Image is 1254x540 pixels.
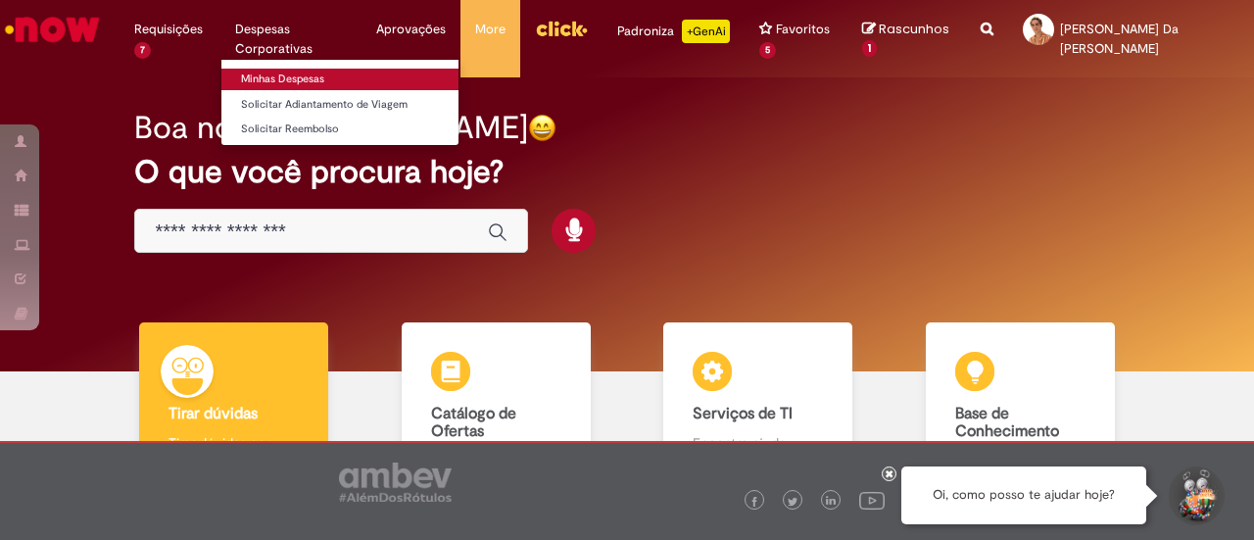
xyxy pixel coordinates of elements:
b: Catálogo de Ofertas [431,404,516,441]
span: [PERSON_NAME] Da [PERSON_NAME] [1060,21,1179,57]
a: Tirar dúvidas Tirar dúvidas com Lupi Assist e Gen Ai [103,322,365,492]
ul: Despesas Corporativas [220,59,459,146]
span: More [475,20,506,39]
a: Minhas Despesas [221,69,458,90]
p: Tirar dúvidas com Lupi Assist e Gen Ai [169,433,299,472]
b: Serviços de TI [693,404,793,423]
div: Oi, como posso te ajudar hoje? [901,466,1146,524]
img: logo_footer_linkedin.png [826,496,836,508]
p: +GenAi [682,20,730,43]
img: logo_footer_facebook.png [749,497,759,507]
span: Aprovações [376,20,446,39]
img: logo_footer_youtube.png [859,487,885,513]
span: 1 [862,40,877,58]
h2: O que você procura hoje? [134,155,1119,189]
img: happy-face.png [528,114,556,142]
span: Requisições [134,20,203,39]
span: Rascunhos [879,20,949,38]
span: Favoritos [776,20,830,39]
p: Encontre ajuda [693,433,823,453]
a: Base de Conhecimento Consulte e aprenda [890,322,1152,492]
a: Rascunhos [862,21,951,57]
a: Solicitar Adiantamento de Viagem [221,94,458,116]
b: Base de Conhecimento [955,404,1059,441]
span: Despesas Corporativas [235,20,347,59]
span: 5 [759,42,776,59]
img: logo_footer_ambev_rotulo_gray.png [339,463,452,502]
a: Serviços de TI Encontre ajuda [627,322,890,492]
button: Iniciar Conversa de Suporte [1166,466,1225,525]
img: ServiceNow [2,10,103,49]
div: Padroniza [617,20,730,43]
b: Tirar dúvidas [169,404,258,423]
span: 7 [134,42,151,59]
img: logo_footer_twitter.png [788,497,797,507]
h2: Boa noite, [PERSON_NAME] [134,111,528,145]
a: Solicitar Reembolso [221,119,458,140]
a: Catálogo de Ofertas Abra uma solicitação [365,322,628,492]
img: click_logo_yellow_360x200.png [535,14,588,43]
